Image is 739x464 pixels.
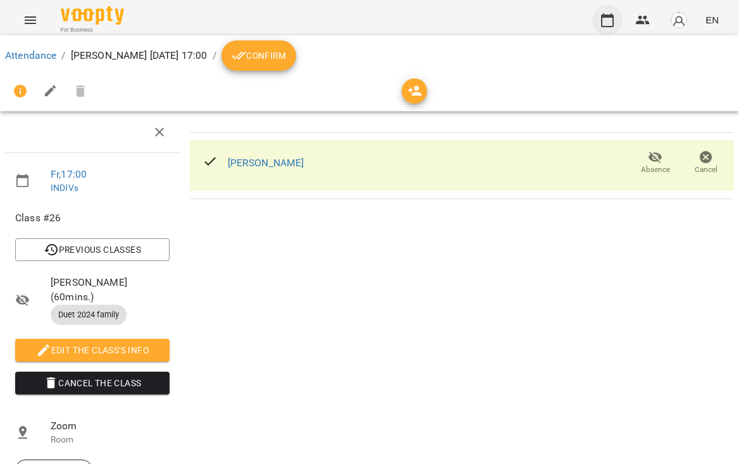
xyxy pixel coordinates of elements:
[630,145,681,181] button: Absence
[15,5,46,35] button: Menu
[51,434,170,446] p: Room
[670,11,688,29] img: avatar_s.png
[15,372,170,394] button: Cancel the class
[51,183,78,193] a: INDIVs
[232,48,286,63] span: Confirm
[228,157,304,169] a: [PERSON_NAME]
[51,275,170,305] span: [PERSON_NAME] ( 60 mins. )
[25,375,159,391] span: Cancel the class
[61,48,65,63] li: /
[51,309,127,321] span: Duet 2024 family
[221,40,296,71] button: Confirm
[5,49,56,61] a: Attendance
[681,145,731,181] button: Cancel
[15,238,170,261] button: Previous Classes
[700,8,724,32] button: EN
[695,164,717,175] span: Cancel
[705,13,719,27] span: EN
[71,48,208,63] p: [PERSON_NAME] [DATE] 17:00
[213,48,216,63] li: /
[25,343,159,358] span: Edit the class's Info
[51,418,170,434] span: Zoom
[61,26,124,34] span: For Business
[61,6,124,25] img: Voopty Logo
[15,339,170,362] button: Edit the class's Info
[641,164,670,175] span: Absence
[15,211,170,226] span: Class #26
[25,242,159,257] span: Previous Classes
[51,168,87,180] a: Fr , 17:00
[5,40,734,71] nav: breadcrumb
